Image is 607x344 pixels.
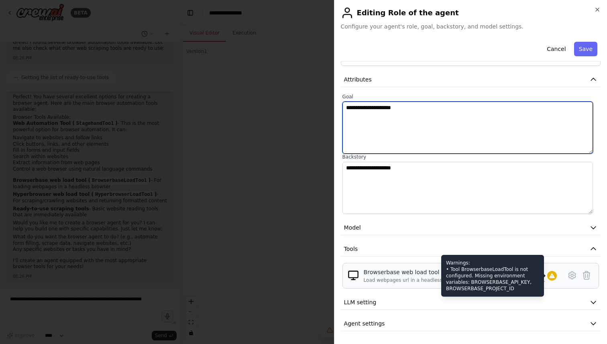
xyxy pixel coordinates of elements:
[565,268,579,283] button: Configure tool
[344,320,385,328] span: Agent settings
[441,255,544,297] div: Warnings: • Tool BrowserbaseLoadTool is not configured. Missing environment variables: BROWSERBAS...
[364,268,547,276] div: Browserbase web load tool
[341,72,601,87] button: Attributes
[542,42,570,56] button: Cancel
[579,268,594,283] button: Delete tool
[364,277,547,283] div: Load webpages url in a headless browser using Browserbase and return the contents
[342,94,599,100] label: Goal
[342,154,599,160] label: Backstory
[341,295,601,310] button: LLM setting
[344,224,361,232] span: Model
[341,242,601,256] button: Tools
[348,270,359,281] img: BrowserbaseLoadTool
[344,75,372,83] span: Attributes
[341,6,601,19] h2: Editing Role of the agent
[341,316,601,331] button: Agent settings
[344,298,377,306] span: LLM setting
[344,245,358,253] span: Tools
[341,220,601,235] button: Model
[574,42,597,56] button: Save
[341,22,601,31] span: Configure your agent's role, goal, backstory, and model settings.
